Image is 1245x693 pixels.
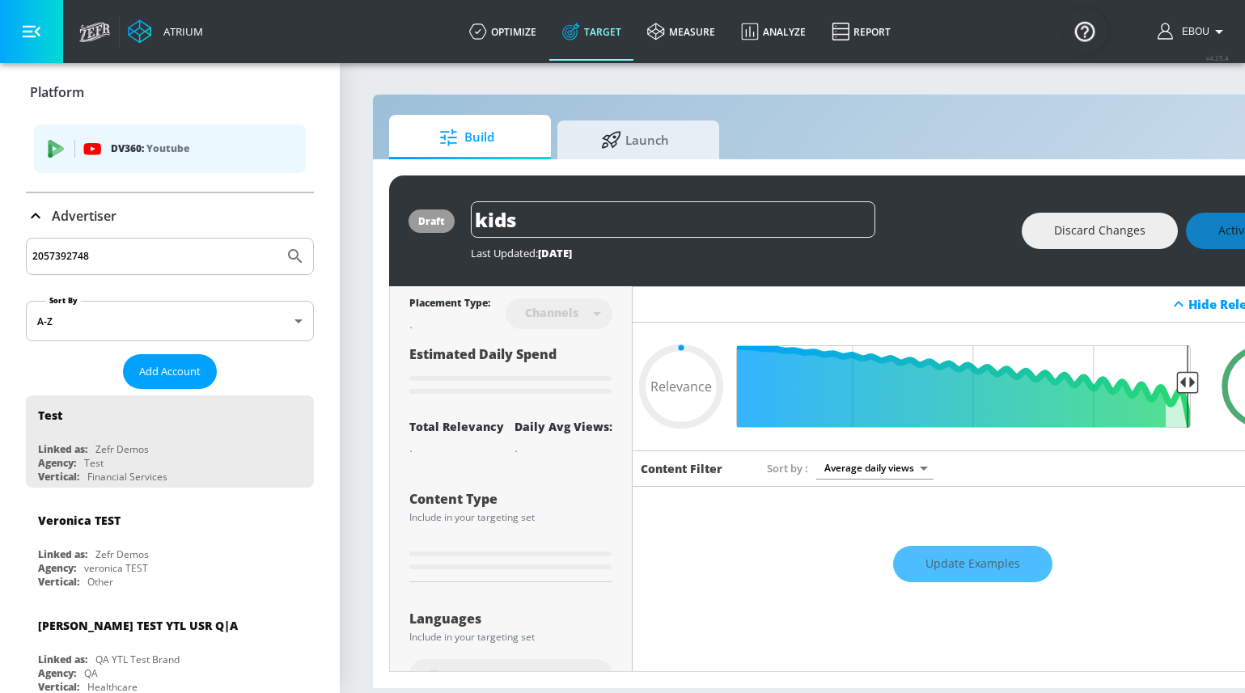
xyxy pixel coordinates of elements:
span: All Languages [422,667,503,683]
div: A-Z [26,301,314,341]
div: Platform [26,114,314,192]
div: Agency: [38,561,76,575]
div: Veronica TESTLinked as:Zefr DemosAgency:veronica TESTVertical:Other [26,501,314,593]
div: Veronica TEST [38,513,121,528]
button: Add Account [123,354,217,389]
button: Submit Search [277,239,313,274]
span: [DATE] [538,246,572,260]
span: Estimated Daily Spend [409,345,557,363]
div: veronica TEST [84,561,148,575]
div: Other [87,575,113,589]
div: Linked as: [38,653,87,666]
div: TestLinked as:Zefr DemosAgency:TestVertical:Financial Services [26,395,314,488]
div: Languages [409,612,612,625]
p: Youtube [146,140,189,157]
a: optimize [456,2,549,61]
div: DV360: Youtube [34,125,306,173]
div: QA YTL Test Brand [95,653,180,666]
a: measure [634,2,728,61]
div: Zefr Demos [95,547,149,561]
a: Atrium [128,19,203,44]
div: Test [38,408,62,423]
a: Target [549,2,634,61]
div: Zefr Demos [95,442,149,456]
div: QA [84,666,98,680]
div: Average daily views [816,457,934,479]
input: Search by name [32,246,277,267]
span: Build [405,118,528,157]
p: DV360: [111,140,293,158]
div: All Languages [409,659,612,691]
h6: Content Filter [641,461,722,476]
p: Advertiser [52,207,116,225]
div: draft [418,214,445,228]
div: Agency: [38,666,76,680]
div: Channels [517,306,587,319]
span: Launch [574,120,697,159]
div: Linked as: [38,442,87,456]
div: Advertiser [26,193,314,239]
span: login as: ebou.njie@zefr.com [1175,26,1209,37]
div: Vertical: [38,470,79,484]
div: Placement Type: [409,296,490,313]
div: Platform [26,70,314,115]
div: Agency: [38,456,76,470]
div: Test [84,456,104,470]
span: v 4.25.4 [1206,53,1229,62]
input: Final Threshold [746,345,1199,428]
div: Include in your targeting set [409,632,612,642]
button: Discard Changes [1022,213,1178,249]
div: Atrium [157,24,203,39]
div: Daily Avg Views: [515,419,612,434]
label: Sort By [46,295,81,306]
div: Estimated Daily Spend [409,345,612,399]
button: Ebou [1158,22,1229,41]
ul: list of platforms [34,118,306,184]
div: Financial Services [87,470,167,484]
span: Discard Changes [1054,221,1145,241]
div: Content Type [409,492,612,505]
p: Platform [30,83,84,101]
button: Open Resource Center [1062,8,1107,53]
a: Report [819,2,904,61]
div: Linked as: [38,547,87,561]
span: Add Account [139,362,201,381]
span: Sort by [767,461,808,475]
div: Include in your targeting set [409,513,612,522]
div: Total Relevancy [409,419,504,434]
a: Analyze [728,2,819,61]
span: Relevance [650,380,712,393]
div: Last Updated: [471,246,1006,260]
div: Vertical: [38,575,79,589]
div: [PERSON_NAME] TEST YTL USR Q|A [38,618,238,633]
